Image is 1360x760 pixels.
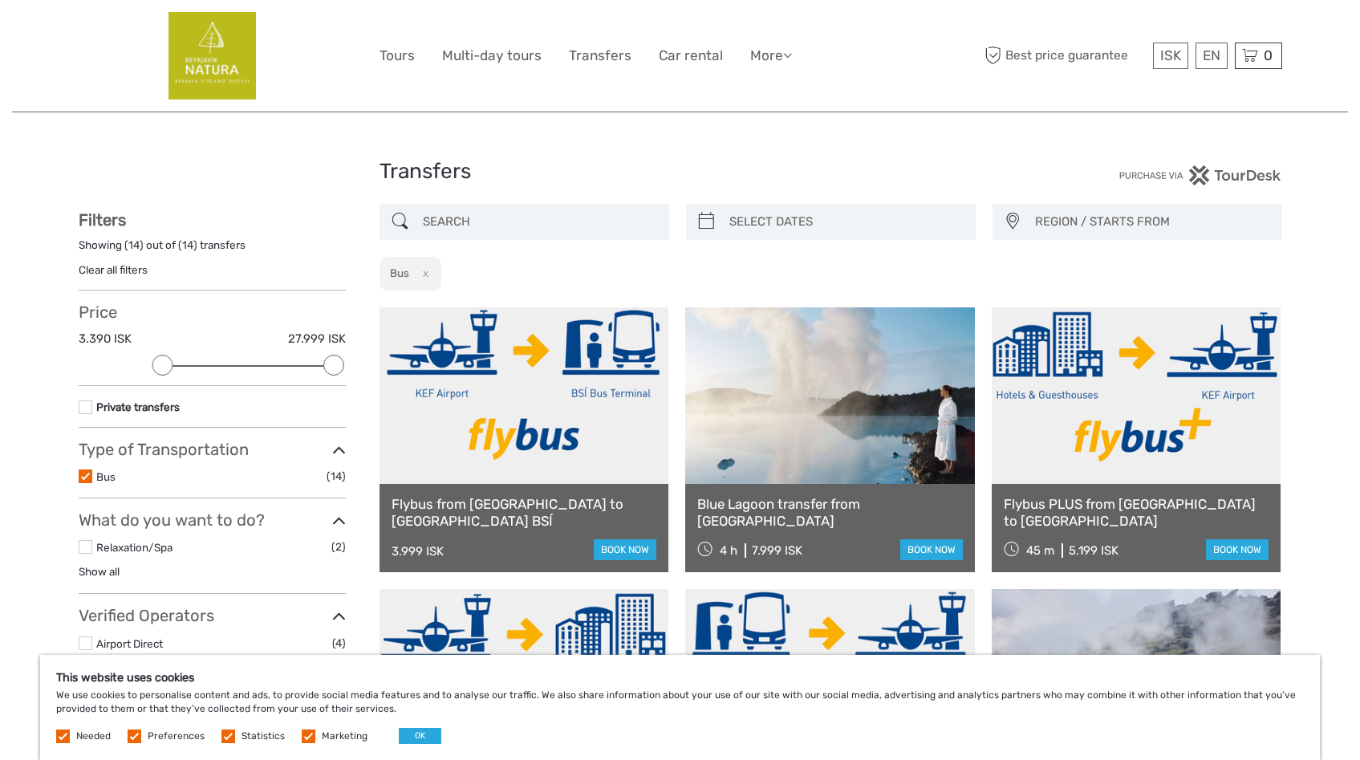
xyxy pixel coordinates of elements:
h1: Transfers [380,159,981,185]
button: x [412,265,433,282]
h3: Verified Operators [79,606,346,625]
h3: Type of Transportation [79,440,346,459]
a: Clear all filters [79,263,148,276]
span: 4 h [720,543,737,558]
a: Bus [96,470,116,483]
h2: Bus [390,266,409,279]
h3: Price [79,303,346,322]
h3: What do you want to do? [79,510,346,530]
a: Flybus PLUS from [GEOGRAPHIC_DATA] to [GEOGRAPHIC_DATA] [1004,496,1269,529]
a: More [750,44,792,67]
div: We use cookies to personalise content and ads, to provide social media features and to analyse ou... [40,655,1320,760]
a: book now [1206,539,1269,560]
a: Relaxation/Spa [96,541,173,554]
div: EN [1196,43,1228,69]
a: Transfers [569,44,631,67]
label: Statistics [242,730,285,743]
a: Tours [380,44,415,67]
div: 3.999 ISK [392,544,444,559]
label: Preferences [148,730,205,743]
a: Multi-day tours [442,44,542,67]
a: Blue Lagoon transfer from [GEOGRAPHIC_DATA] [697,496,963,529]
span: (2) [331,538,346,556]
a: Car rental [659,44,723,67]
label: 27.999 ISK [288,331,346,347]
a: Airport Direct [96,637,163,650]
span: (14) [327,467,346,486]
span: Best price guarantee [981,43,1149,69]
span: ISK [1160,47,1181,63]
a: Private transfers [96,400,180,413]
span: 0 [1261,47,1275,63]
a: book now [594,539,656,560]
span: 45 m [1026,543,1054,558]
label: 14 [182,238,193,253]
strong: Filters [79,210,126,230]
img: PurchaseViaTourDesk.png [1118,165,1281,185]
a: book now [900,539,963,560]
button: OK [399,728,441,744]
div: 7.999 ISK [752,543,802,558]
label: 14 [128,238,140,253]
div: 5.199 ISK [1069,543,1118,558]
div: Showing ( ) out of ( ) transfers [79,238,346,262]
input: SEARCH [416,208,661,236]
label: Marketing [322,730,367,743]
a: Flybus from [GEOGRAPHIC_DATA] to [GEOGRAPHIC_DATA] BSÍ [392,496,657,529]
label: 3.390 ISK [79,331,132,347]
input: SELECT DATES [723,208,968,236]
a: Show all [79,565,120,578]
img: 482-1bf5d8f3-512b-4935-a865-5f6be7888fe7_logo_big.png [168,12,256,100]
span: (4) [332,634,346,652]
h5: This website uses cookies [56,671,1304,685]
button: REGION / STARTS FROM [1028,209,1274,235]
label: Needed [76,730,111,743]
